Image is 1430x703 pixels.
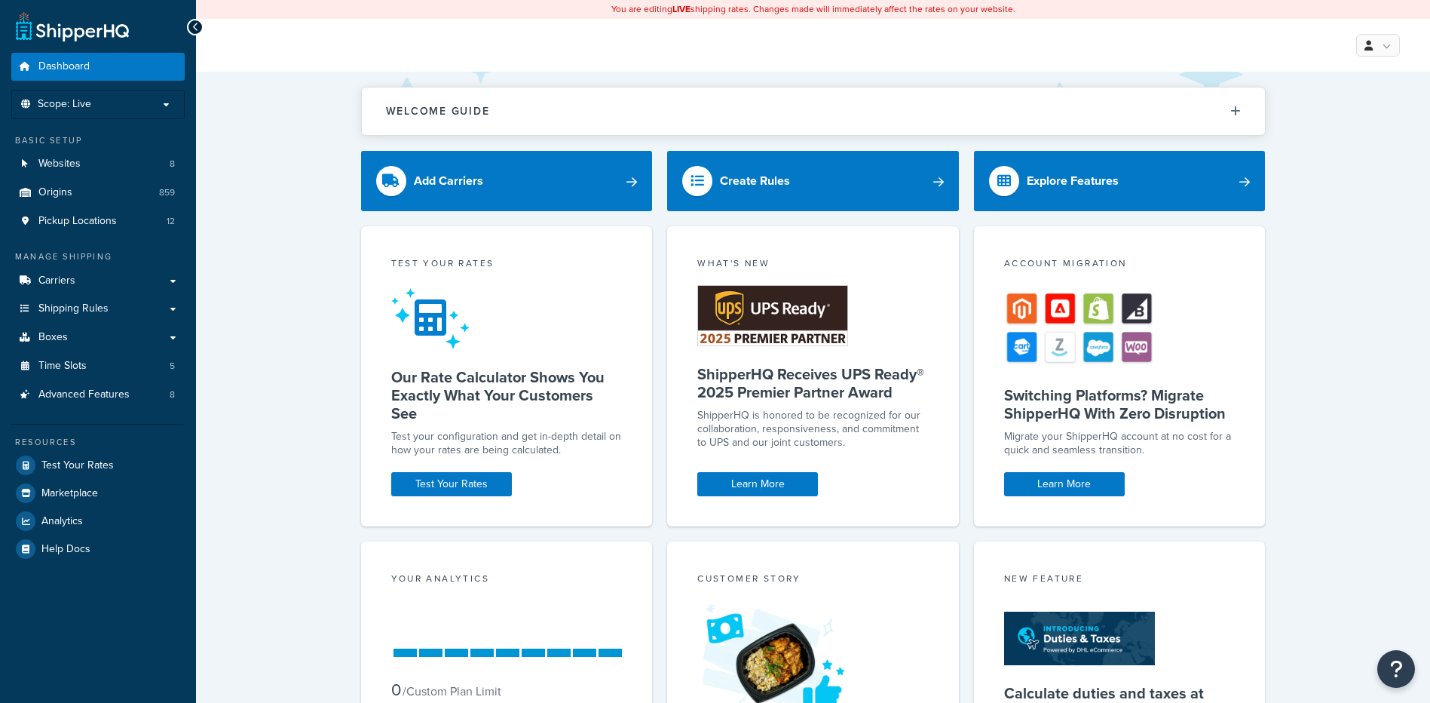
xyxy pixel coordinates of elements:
[41,515,83,528] span: Analytics
[41,543,90,556] span: Help Docs
[11,53,185,81] a: Dashboard
[697,365,929,401] h5: ShipperHQ Receives UPS Ready® 2025 Premier Partner Award
[391,677,401,702] span: 0
[391,572,623,589] div: Your Analytics
[1004,386,1236,422] h5: Switching Platforms? Migrate ShipperHQ With Zero Disruption
[170,388,175,401] span: 8
[38,215,117,228] span: Pickup Locations
[38,60,90,73] span: Dashboard
[11,295,185,323] a: Shipping Rules
[11,134,185,147] div: Basic Setup
[11,381,185,409] li: Advanced Features
[1004,430,1236,457] div: Migrate your ShipperHQ account at no cost for a quick and seamless transition.
[38,360,87,373] span: Time Slots
[11,179,185,207] a: Origins859
[11,536,185,563] a: Help Docs
[11,436,185,449] div: Resources
[11,150,185,178] li: Websites
[391,256,623,274] div: Test your rates
[974,151,1266,211] a: Explore Features
[403,683,501,700] small: / Custom Plan Limit
[11,508,185,535] a: Analytics
[38,158,81,170] span: Websites
[11,150,185,178] a: Websites8
[38,186,72,199] span: Origins
[38,388,130,401] span: Advanced Features
[11,207,185,235] li: Pickup Locations
[391,472,512,496] a: Test Your Rates
[11,179,185,207] li: Origins
[1377,650,1415,688] button: Open Resource Center
[38,302,109,315] span: Shipping Rules
[667,151,959,211] a: Create Rules
[38,275,75,287] span: Carriers
[11,352,185,380] li: Time Slots
[170,158,175,170] span: 8
[697,409,929,450] p: ShipperHQ is honored to be recognized for our collaboration, responsiveness, and commitment to UP...
[720,170,790,192] div: Create Rules
[386,106,490,117] h2: Welcome Guide
[11,452,185,479] a: Test Your Rates
[11,352,185,380] a: Time Slots5
[11,250,185,263] div: Manage Shipping
[1004,472,1125,496] a: Learn More
[697,572,929,589] div: Customer Story
[159,186,175,199] span: 859
[1027,170,1119,192] div: Explore Features
[41,487,98,500] span: Marketplace
[391,368,623,422] h5: Our Rate Calculator Shows You Exactly What Your Customers See
[1004,256,1236,274] div: Account Migration
[361,151,653,211] a: Add Carriers
[672,2,691,16] b: LIVE
[38,331,68,344] span: Boxes
[391,430,623,457] div: Test your configuration and get in-depth detail on how your rates are being calculated.
[697,472,818,496] a: Learn More
[167,215,175,228] span: 12
[11,324,185,351] a: Boxes
[38,98,91,111] span: Scope: Live
[11,267,185,295] a: Carriers
[1004,572,1236,589] div: New Feature
[11,207,185,235] a: Pickup Locations12
[11,480,185,507] a: Marketplace
[170,360,175,373] span: 5
[41,459,114,472] span: Test Your Rates
[11,381,185,409] a: Advanced Features8
[362,87,1265,135] button: Welcome Guide
[697,256,929,274] div: What's New
[414,170,483,192] div: Add Carriers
